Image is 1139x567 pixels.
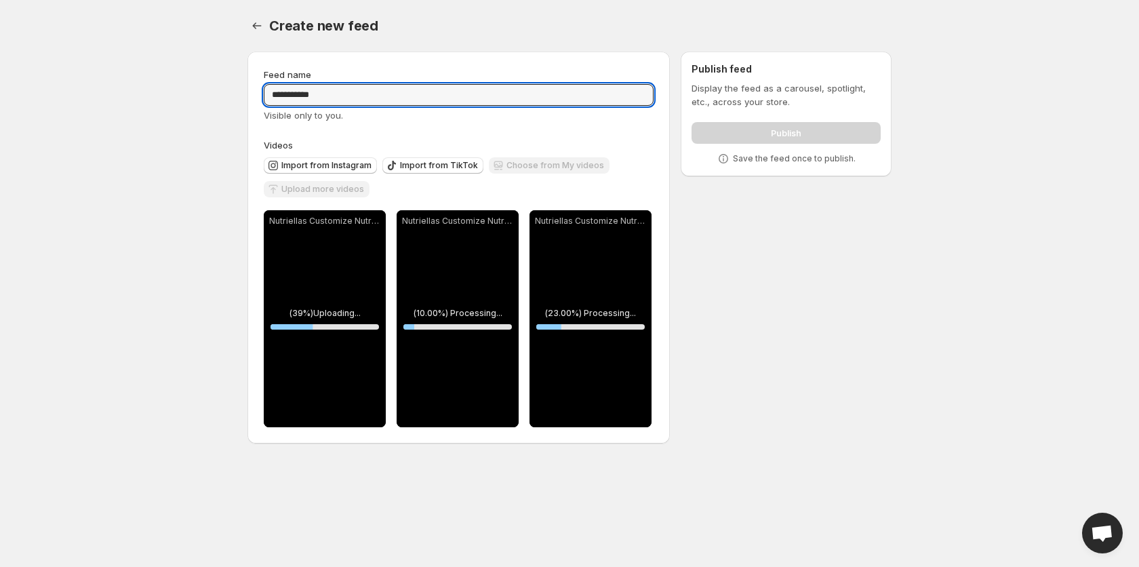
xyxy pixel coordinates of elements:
[269,216,380,227] p: Nutriellas Customize Nutriellas Shopify (2).mp4
[733,153,856,164] p: Save the feed once to publish.
[402,216,513,227] p: Nutriellas Customize Nutriellas Shopify 1
[535,216,646,227] p: Nutriellas Customize Nutriellas Shopify
[692,81,881,109] p: Display the feed as a carousel, spotlight, etc., across your store.
[692,62,881,76] h2: Publish feed
[529,210,652,427] div: Nutriellas Customize Nutriellas Shopify(23.00%) Processing...23%
[400,160,478,171] span: Import from TikTok
[281,160,372,171] span: Import from Instagram
[264,69,311,80] span: Feed name
[382,157,483,174] button: Import from TikTok
[264,140,293,151] span: Videos
[397,210,519,427] div: Nutriellas Customize Nutriellas Shopify 1(10.00%) Processing...10%
[264,157,377,174] button: Import from Instagram
[264,110,343,121] span: Visible only to you.
[247,16,266,35] button: Settings
[1082,513,1123,553] div: Open chat
[269,18,378,34] span: Create new feed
